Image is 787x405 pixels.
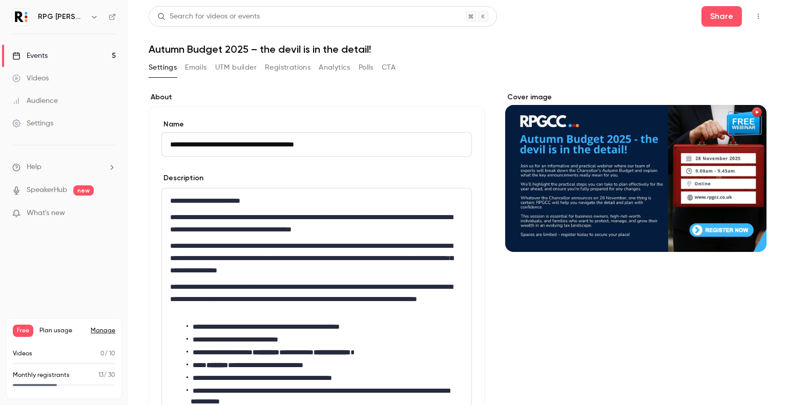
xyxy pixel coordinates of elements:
[13,371,70,380] p: Monthly registrants
[12,51,48,61] div: Events
[100,349,115,358] p: / 10
[12,73,49,83] div: Videos
[27,162,42,173] span: Help
[149,43,767,55] h1: Autumn Budget 2025 – the devil is in the detail!
[12,162,116,173] li: help-dropdown-opener
[38,12,86,22] h6: RPG [PERSON_NAME] [PERSON_NAME] LLP
[39,327,85,335] span: Plan usage
[161,173,203,183] label: Description
[265,59,310,76] button: Registrations
[103,209,116,218] iframe: Noticeable Trigger
[215,59,257,76] button: UTM builder
[98,372,103,378] span: 13
[149,59,177,76] button: Settings
[149,92,485,102] label: About
[13,9,29,25] img: RPG Crouch Chapman LLP
[359,59,374,76] button: Polls
[505,92,767,252] section: Cover image
[319,59,350,76] button: Analytics
[12,118,53,129] div: Settings
[73,185,94,196] span: new
[100,351,105,357] span: 0
[98,371,115,380] p: / 30
[185,59,206,76] button: Emails
[157,11,260,22] div: Search for videos or events
[701,6,742,27] button: Share
[12,96,58,106] div: Audience
[91,327,115,335] a: Manage
[161,119,472,130] label: Name
[382,59,396,76] button: CTA
[27,185,67,196] a: SpeakerHub
[505,92,767,102] label: Cover image
[27,208,65,219] span: What's new
[13,325,33,337] span: Free
[13,349,32,358] p: Videos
